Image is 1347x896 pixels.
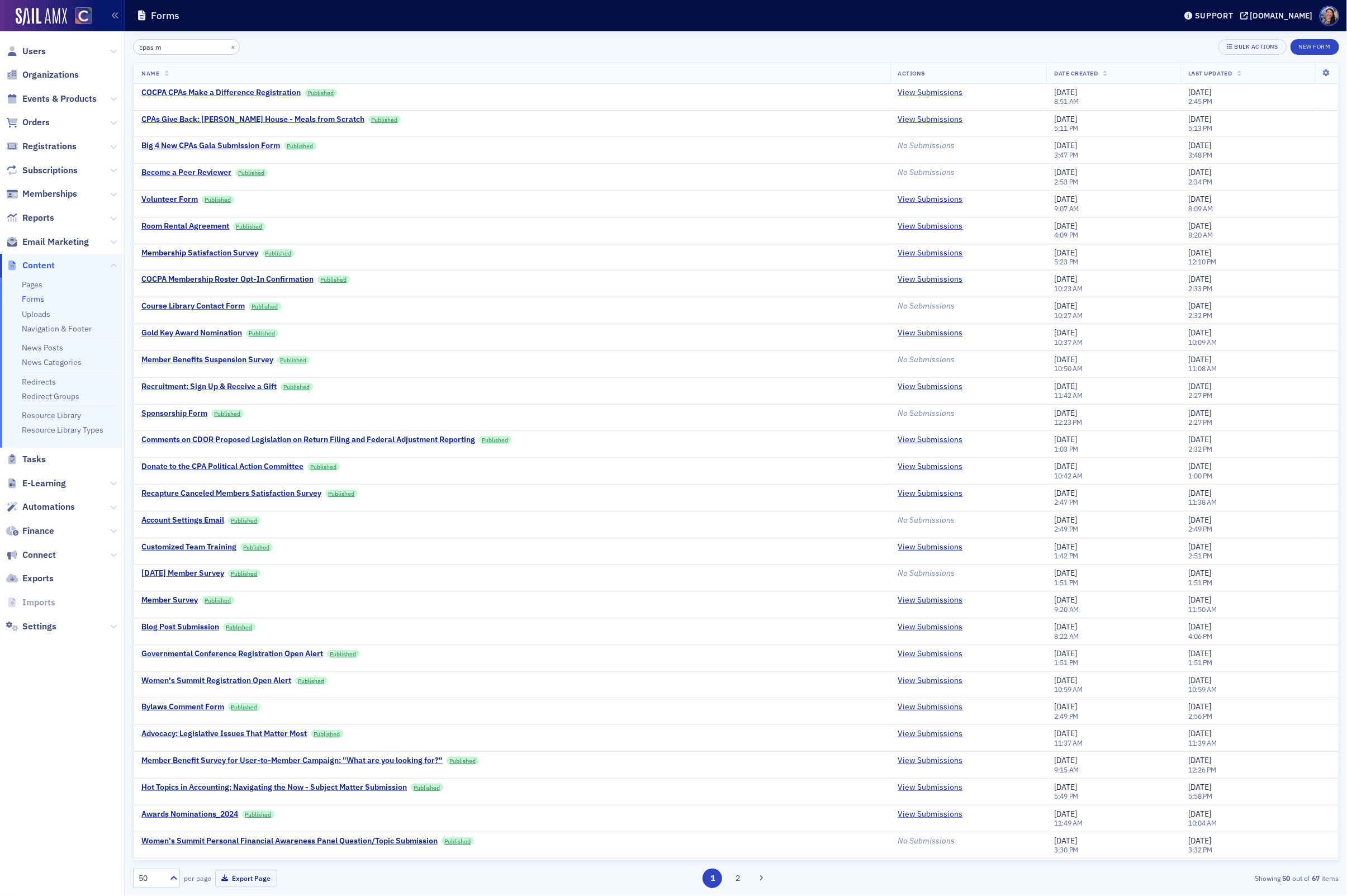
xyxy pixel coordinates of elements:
a: View Submissions [898,676,963,686]
time: 2:34 PM [1188,177,1212,186]
a: Room Rental Agreement [141,221,229,231]
span: Actions [898,69,926,77]
span: [DATE] [1188,328,1211,338]
a: Account Settings Email [141,515,224,525]
a: SailAMX [16,8,67,26]
span: Profile [1320,6,1339,26]
span: [DATE] [1054,595,1077,605]
a: Settings [6,620,56,633]
a: View Submissions [898,756,963,766]
a: Redirects [22,377,56,387]
time: 3:47 PM [1054,150,1078,159]
span: [DATE] [1054,87,1077,97]
div: Women's Summit Registration Open Alert [141,676,291,686]
div: COCPA CPAs Make a Difference Registration [141,88,301,98]
time: 3:48 PM [1188,150,1212,159]
time: 4:09 PM [1054,230,1078,239]
span: [DATE] [1188,114,1211,124]
span: [DATE] [1054,648,1077,658]
span: [DATE] [1054,408,1077,418]
div: Hot Topics in Accounting: Navigating the Now - Subject Matter Submission [141,783,407,793]
span: [DATE] [1054,675,1077,685]
a: Governmental Conference Registration Open Alert [141,649,323,659]
a: Memberships [6,188,77,200]
input: Search… [133,39,240,55]
span: [DATE] [1188,648,1211,658]
span: [DATE] [1188,568,1211,578]
span: Tasks [22,453,46,466]
time: 2:33 PM [1188,284,1212,293]
a: Published [317,276,350,283]
span: [DATE] [1188,782,1211,792]
a: Big 4 New CPAs Gala Submission Form [141,141,280,151]
span: [DATE] [1054,836,1077,846]
span: [DATE] [1188,301,1211,311]
div: Donate to the CPA Political Action Committee [141,462,303,472]
span: [DATE] [1054,114,1077,124]
a: View Submissions [898,382,963,392]
span: [DATE] [1188,595,1211,605]
a: Published [305,89,337,97]
span: Last Updated [1188,69,1232,77]
a: COCPA Membership Roster Opt-In Confirmation [141,274,314,285]
span: [DATE] [1188,248,1211,258]
span: [DATE] [1054,194,1077,204]
time: 11:49 AM [1054,818,1083,827]
a: Published [325,490,358,497]
a: Subscriptions [6,164,78,177]
time: 2:49 PM [1054,712,1078,720]
span: [DATE] [1054,301,1077,311]
a: Member Survey [141,595,198,605]
a: Pages [22,279,42,290]
div: Member Benefit Survey for User-to-Member Campaign: "What are you looking for?" [141,756,443,766]
span: Content [22,259,55,272]
div: Membership Satisfaction Survey [141,248,258,258]
span: Memberships [22,188,77,200]
time: 2:47 PM [1054,497,1078,506]
a: Course Library Contact Form [141,301,245,311]
span: [DATE] [1188,461,1211,471]
time: 1:42 PM [1054,551,1078,560]
time: 4:06 PM [1188,632,1212,641]
a: Published [246,329,278,337]
div: Sponsorship Form [141,409,207,419]
button: New Form [1291,39,1339,55]
div: Support [1195,11,1234,21]
button: 2 [728,869,748,888]
span: [DATE] [1054,354,1077,364]
a: Connect [6,549,56,561]
time: 12:23 PM [1054,418,1082,426]
time: 1:00 PM [1188,471,1212,480]
time: 9:07 AM [1054,204,1079,213]
label: per page [184,873,211,883]
a: Reports [6,212,54,224]
time: 5:58 PM [1188,791,1212,800]
a: Published [411,784,443,791]
span: Settings [22,620,56,633]
a: Finance [6,525,54,537]
a: Published [327,650,359,658]
div: No Submissions [898,515,1039,525]
span: [DATE] [1054,755,1077,765]
time: 10:04 AM [1188,818,1217,827]
a: Resource Library Types [22,425,103,435]
span: Finance [22,525,54,537]
span: [DATE] [1054,542,1077,552]
a: Recruitment: Sign Up & Receive a Gift [141,382,277,392]
a: Published [228,570,260,577]
time: 2:49 PM [1188,524,1212,533]
a: View Submissions [898,221,963,231]
div: No Submissions [898,836,1039,846]
div: Bylaws Comment Form [141,702,224,712]
div: Recapture Canceled Members Satisfaction Survey [141,489,321,499]
a: Published [442,837,474,845]
time: 2:32 PM [1188,444,1212,453]
a: Registrations [6,140,77,153]
a: View Submissions [898,783,963,793]
a: Tasks [6,453,46,466]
